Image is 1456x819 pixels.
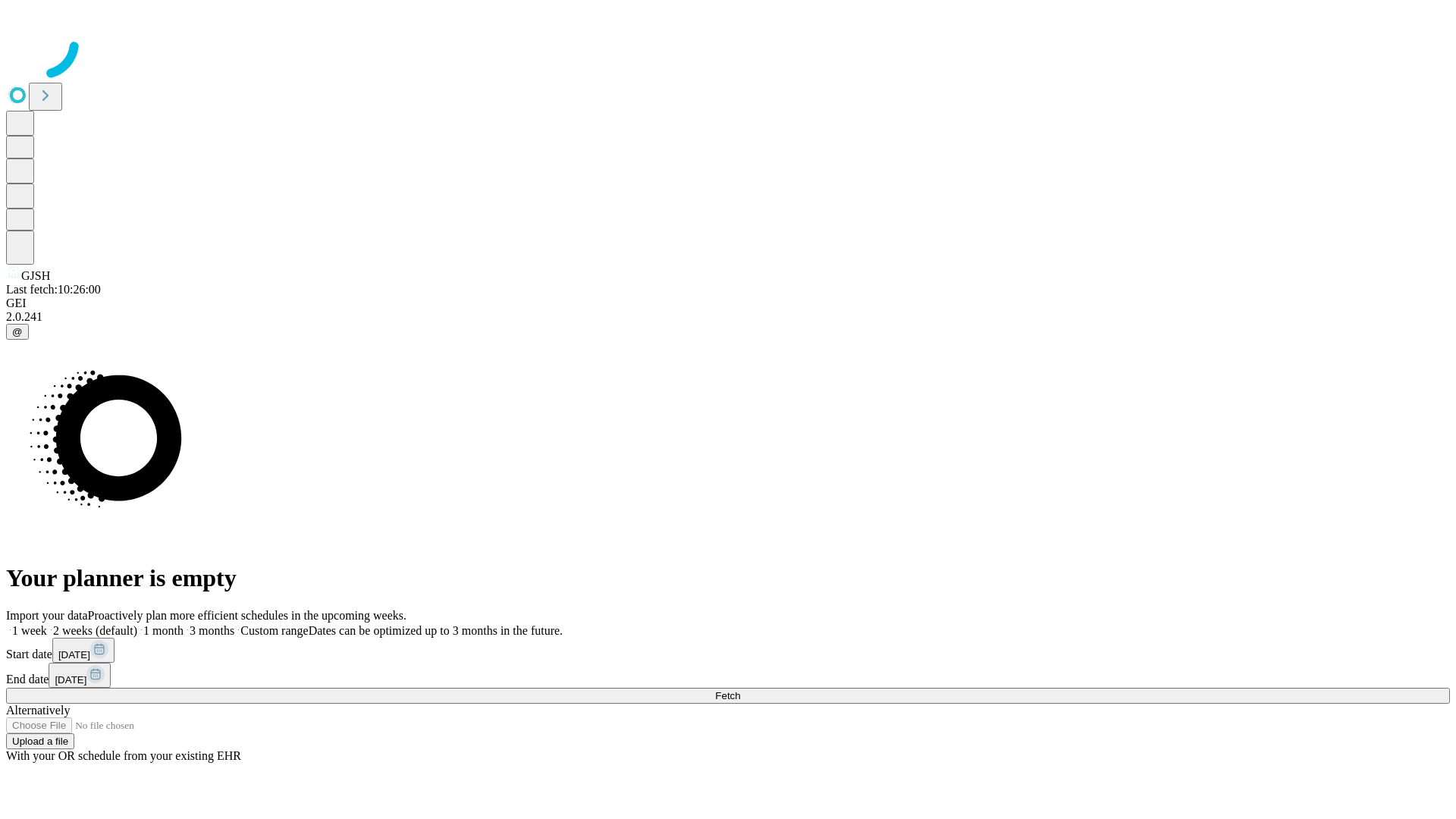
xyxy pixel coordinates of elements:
[12,326,23,337] span: @
[6,283,101,296] span: Last fetch: 10:26:00
[6,564,1450,592] h1: Your planner is empty
[6,704,70,717] span: Alternatively
[309,624,563,637] span: Dates can be optimized up to 3 months in the future.
[58,649,90,661] span: [DATE]
[6,688,1450,704] button: Fetch
[240,624,308,637] span: Custom range
[53,624,137,637] span: 2 weeks (default)
[6,663,1450,688] div: End date
[21,269,50,282] span: GJSH
[55,674,86,686] span: [DATE]
[6,749,241,762] span: With your OR schedule from your existing EHR
[52,638,115,663] button: [DATE]
[143,624,184,637] span: 1 month
[190,624,234,637] span: 3 months
[6,609,88,622] span: Import your data
[6,297,1450,310] div: GEI
[6,638,1450,663] div: Start date
[6,733,74,749] button: Upload a file
[12,624,47,637] span: 1 week
[715,690,740,701] span: Fetch
[88,609,406,622] span: Proactively plan more efficient schedules in the upcoming weeks.
[6,324,29,340] button: @
[49,663,111,688] button: [DATE]
[6,310,1450,324] div: 2.0.241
